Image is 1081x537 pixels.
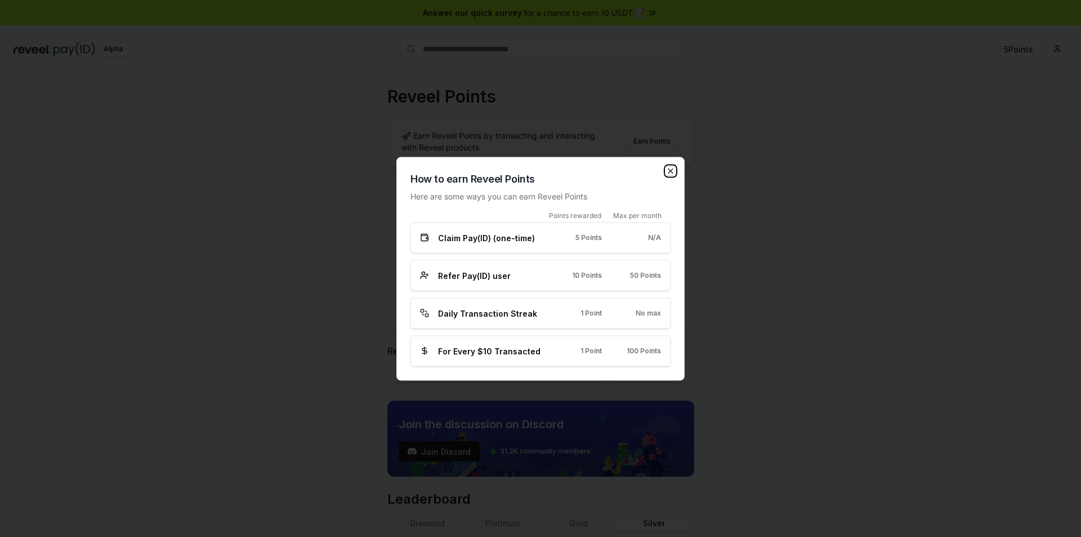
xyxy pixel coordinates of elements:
[438,307,537,319] span: Daily Transaction Streak
[549,211,601,220] span: Points rewarded
[410,190,671,202] p: Here are some ways you can earn Reveel Points
[636,309,661,318] span: No max
[438,345,540,357] span: For Every $10 Transacted
[575,233,602,242] span: 5 Points
[648,233,661,242] span: N/A
[438,269,511,281] span: Refer Pay(ID) user
[630,271,661,280] span: 50 Points
[613,211,662,220] span: Max per month
[410,171,671,187] h2: How to earn Reveel Points
[580,309,602,318] span: 1 Point
[627,347,661,356] span: 100 Points
[572,271,602,280] span: 10 Points
[438,232,535,243] span: Claim Pay(ID) (one-time)
[580,347,602,356] span: 1 Point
